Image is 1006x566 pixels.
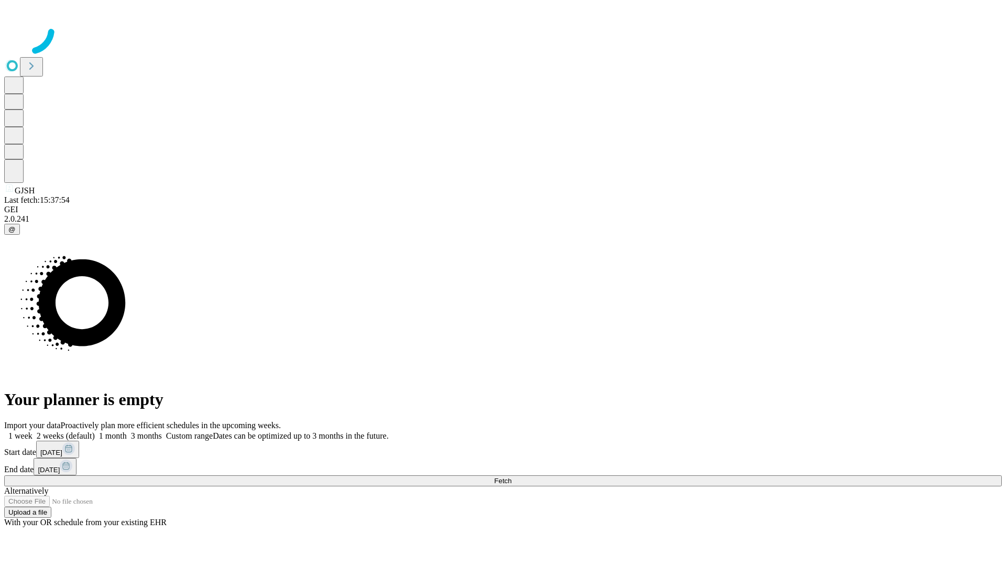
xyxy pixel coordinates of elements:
[213,431,388,440] span: Dates can be optimized up to 3 months in the future.
[8,225,16,233] span: @
[99,431,127,440] span: 1 month
[34,458,76,475] button: [DATE]
[4,475,1002,486] button: Fetch
[4,441,1002,458] div: Start date
[36,441,79,458] button: [DATE]
[4,507,51,518] button: Upload a file
[494,477,511,485] span: Fetch
[4,421,61,430] span: Import your data
[4,195,70,204] span: Last fetch: 15:37:54
[8,431,32,440] span: 1 week
[4,486,48,495] span: Alternatively
[4,458,1002,475] div: End date
[4,224,20,235] button: @
[131,431,162,440] span: 3 months
[4,205,1002,214] div: GEI
[61,421,281,430] span: Proactively plan more efficient schedules in the upcoming weeks.
[40,449,62,456] span: [DATE]
[15,186,35,195] span: GJSH
[4,214,1002,224] div: 2.0.241
[166,431,213,440] span: Custom range
[4,390,1002,409] h1: Your planner is empty
[37,431,95,440] span: 2 weeks (default)
[38,466,60,474] span: [DATE]
[4,518,167,527] span: With your OR schedule from your existing EHR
